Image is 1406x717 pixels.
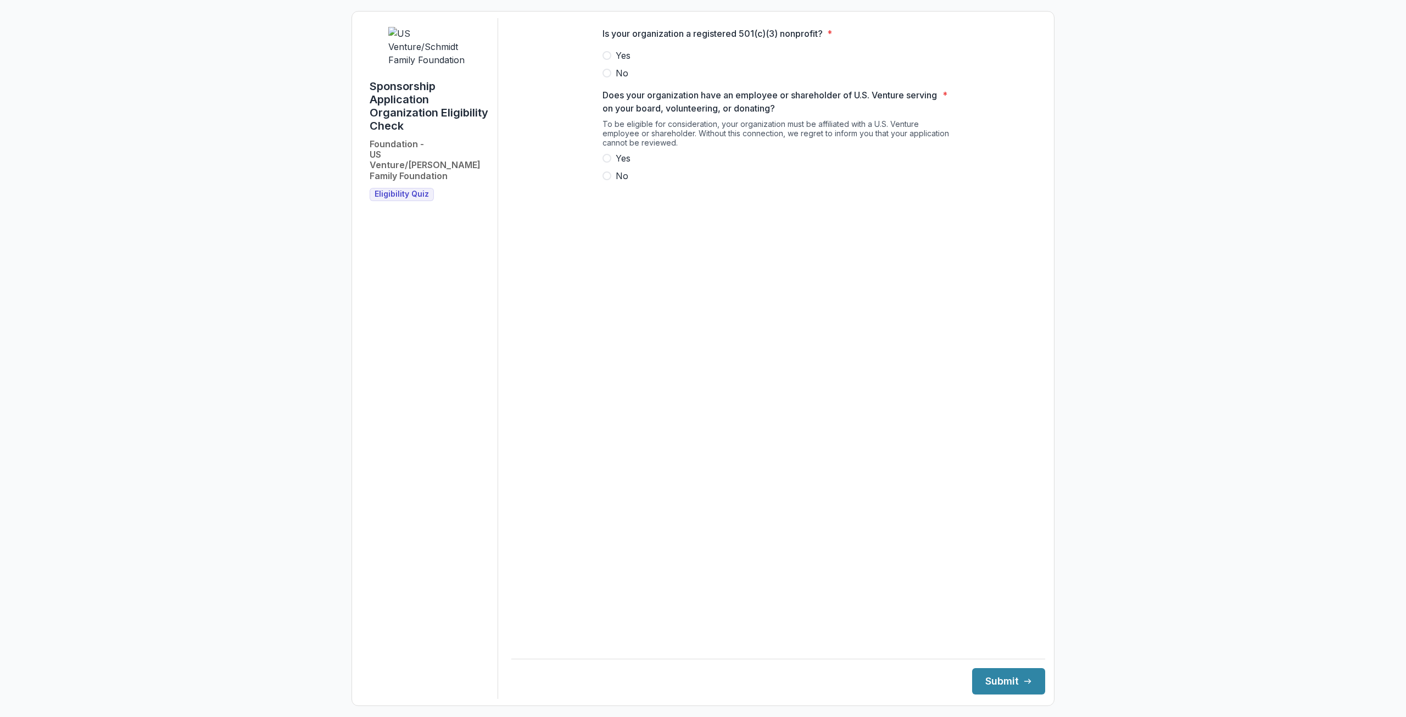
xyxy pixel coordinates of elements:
button: Submit [972,668,1045,694]
p: Does your organization have an employee or shareholder of U.S. Venture serving on your board, vol... [602,88,938,115]
h2: Foundation - US Venture/[PERSON_NAME] Family Foundation [370,139,489,181]
img: US Venture/Schmidt Family Foundation [388,27,471,66]
span: No [616,66,628,80]
h1: Sponsorship Application Organization Eligibility Check [370,80,489,132]
span: No [616,169,628,182]
div: To be eligible for consideration, your organization must be affiliated with a U.S. Venture employ... [602,119,954,152]
span: Yes [616,152,631,165]
span: Eligibility Quiz [375,190,429,199]
span: Yes [616,49,631,62]
p: Is your organization a registered 501(c)(3) nonprofit? [602,27,823,40]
